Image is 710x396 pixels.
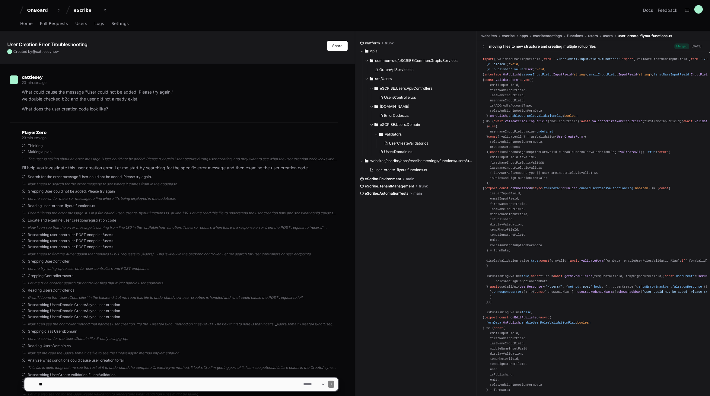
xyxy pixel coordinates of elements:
div: [DATE] [692,44,702,49]
span: useStackedSnackbars [578,290,613,294]
span: undefined [536,130,553,133]
span: void [511,62,518,66]
a: Logs [94,17,104,31]
span: onEditPublished [511,316,538,319]
span: void [536,68,544,71]
span: common-src/eSCRIBE.Common.Graph/Services [375,58,457,63]
span: UsersDomain.cs [384,149,412,154]
div: Let me try a broader search for controller files that might handle user endpoints. [28,281,338,286]
div: Now I can see that the error message is coming from line 130 in the `onPublished` function. The e... [28,225,338,230]
span: issuerInputField [522,73,552,76]
svg: Directory [374,121,378,128]
span: const [499,187,509,190]
span: await [581,120,591,123]
span: const [494,326,503,330]
span: apps [520,34,528,38]
a: Settings [111,17,129,31]
span: Validators [385,132,402,137]
span: Grepping User could not be added. Please try again [28,189,115,194]
svg: Directory [374,85,378,92]
span: websites [481,34,497,38]
span: [DOMAIN_NAME] [380,104,409,109]
span: await [553,274,562,278]
div: Now let me read the UsersDomain.cs file to see the CreateAsync method implementation. [28,351,338,356]
span: enableUserRolesValidationFlag [579,187,633,190]
span: const [499,316,509,319]
span: './user-email-input-field.functions' [553,57,620,61]
span: trunk [385,41,394,46]
span: 23 minutes ago [22,80,46,85]
span: Pull Requests [40,22,68,25]
div: moving files to new structure and creating multiple rollup files [489,44,596,49]
a: Users [75,17,87,31]
span: interface [485,73,501,76]
span: validateForm [495,78,518,82]
span: value [514,68,524,71]
span: value [511,311,520,314]
div: Let me try with grep to search for user controllers and POST endpoints. [28,266,338,271]
span: eScribe.AutomationTests [365,191,409,196]
span: emailInputField [589,73,616,76]
p: I'll help you investigate this user creation error. Let me start by searching for the specific er... [22,164,338,171]
span: e [488,62,490,66]
span: Created by [13,49,59,54]
span: () => [524,290,533,294]
div: Now I need to find the API endpoint that handles POST requests to `/users/`. This is likely in th... [28,252,338,257]
span: : , : [482,321,590,324]
span: validateEmailInputField [505,120,548,123]
span: e [488,68,490,71]
button: OnBoard [25,5,63,16]
p: What could cause the message "User could not be added. Please try again." we double checked b2c a... [22,89,338,103]
span: InputField [553,73,572,76]
button: Validators [374,129,472,139]
span: eScribe.TenantManagement [365,184,414,189]
span: async [520,78,529,82]
span: main [413,191,422,196]
span: const [659,187,669,190]
span: export [486,187,498,190]
span: OnPublish [503,321,520,324]
div: The user is asking about an error message "User could not be added. Please try again." that occur... [28,157,338,161]
span: const [665,274,674,278]
span: UserCreateForm [557,135,583,139]
div: Great! I found the `UsersController` in the backend. Let me read this file to understand how user... [28,295,338,300]
span: user-create-flyout.functions.ts [374,168,427,172]
span: async [540,316,549,319]
span: const [485,78,494,82]
svg: Directory [374,103,378,110]
span: export [486,316,498,319]
span: Grepping Controller.*users [28,273,73,278]
span: now [52,49,59,54]
span: apis [370,49,377,53]
span: websites/escribe/apps/escribemeetings/functions/users/users [370,158,472,163]
span: const [490,150,499,154]
span: validateForm [581,259,603,263]
span: 23 minutes ago [22,136,46,140]
div: Now I can see the controller method that handles user creation. It's the `CreateAsync` method on ... [28,322,338,327]
span: showSnackbar [618,290,641,294]
svg: Directory [370,57,373,64]
button: src/Users [365,74,472,84]
div: OnBoard [27,7,53,13]
span: Logs [94,22,104,25]
button: ErrorCodes.cs [377,111,469,120]
span: GraphApiService.cs [379,67,413,72]
span: InputField [618,73,637,76]
span: string [574,73,585,76]
span: getSavedFileIds [564,274,592,278]
span: Reading UsersController.cs [28,288,74,293]
a: Docs [643,7,653,13]
button: eSCRIBE.Users.Api/Controllers [370,84,472,93]
div: Now I need to search for the error message to see where it comes from in the codebase. [28,182,338,187]
span: eSCRIBE.Users.Domain [380,122,420,127]
span: InputField [691,73,709,76]
button: [DOMAIN_NAME] [370,102,472,111]
span: import [482,57,494,61]
span: await [683,120,693,123]
span: else [488,125,496,128]
span: UserCreateValidator.cs [389,141,428,146]
span: value [520,259,529,263]
button: UsersController.cs [377,93,469,102]
span: value [525,130,535,133]
p: What does the user creation code look like? [22,106,338,113]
